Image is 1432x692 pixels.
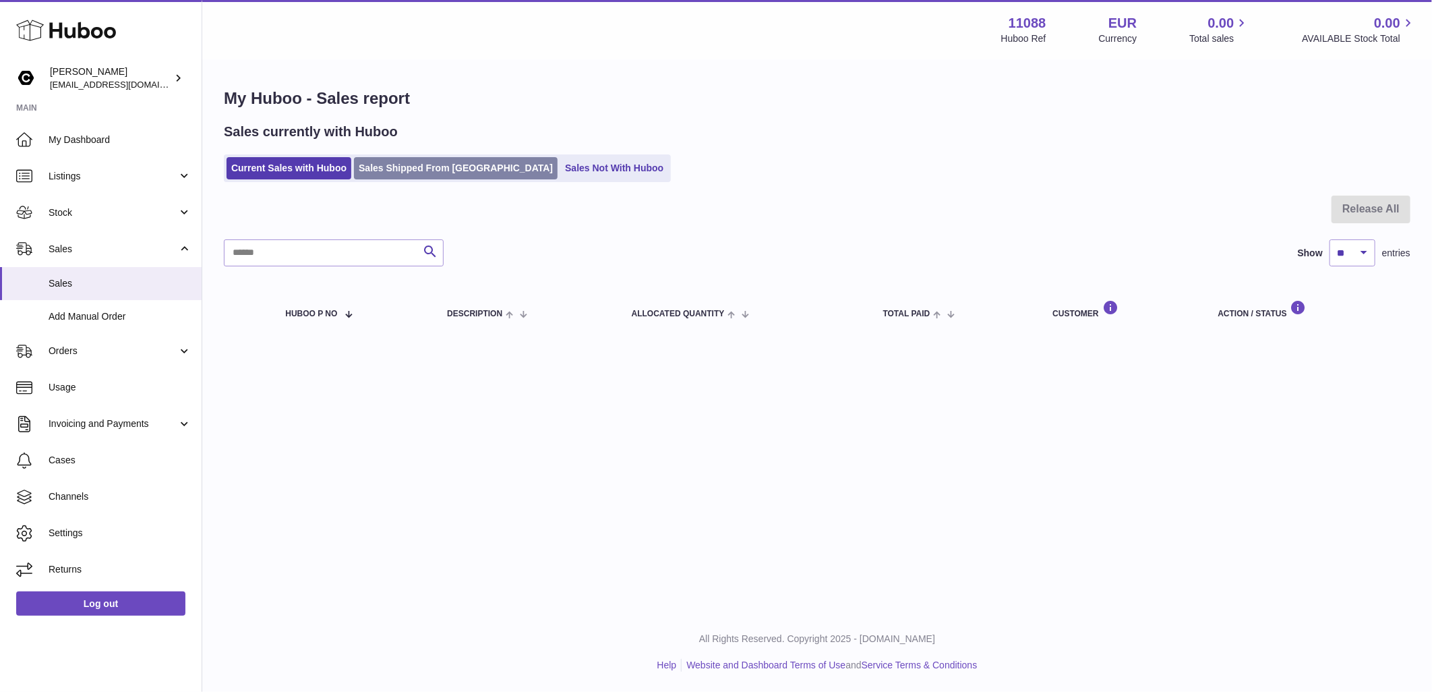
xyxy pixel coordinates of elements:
a: 0.00 Total sales [1189,14,1249,45]
a: Current Sales with Huboo [227,157,351,179]
span: Total paid [883,310,930,318]
span: Cases [49,454,191,467]
div: [PERSON_NAME] [50,65,171,91]
span: My Dashboard [49,134,191,146]
a: Help [657,660,677,670]
span: ALLOCATED Quantity [632,310,725,318]
a: Service Terms & Conditions [862,660,978,670]
span: Description [447,310,502,318]
span: [EMAIL_ADDRESS][DOMAIN_NAME] [50,79,198,90]
label: Show [1298,247,1323,260]
a: Sales Not With Huboo [560,157,668,179]
span: Sales [49,243,177,256]
span: Orders [49,345,177,357]
span: Usage [49,381,191,394]
span: entries [1382,247,1410,260]
h2: Sales currently with Huboo [224,123,398,141]
div: Customer [1052,300,1191,318]
span: Settings [49,527,191,540]
span: Listings [49,170,177,183]
span: AVAILABLE Stock Total [1302,32,1416,45]
strong: 11088 [1009,14,1046,32]
img: internalAdmin-11088@internal.huboo.com [16,68,36,88]
li: and [682,659,977,672]
span: 0.00 [1374,14,1400,32]
div: Currency [1099,32,1137,45]
a: Sales Shipped From [GEOGRAPHIC_DATA] [354,157,558,179]
span: Stock [49,206,177,219]
p: All Rights Reserved. Copyright 2025 - [DOMAIN_NAME] [213,633,1421,645]
span: Channels [49,490,191,503]
a: Log out [16,592,185,616]
span: Sales [49,277,191,290]
span: Invoicing and Payments [49,417,177,430]
a: 0.00 AVAILABLE Stock Total [1302,14,1416,45]
span: Total sales [1189,32,1249,45]
span: 0.00 [1208,14,1234,32]
span: Add Manual Order [49,310,191,323]
a: Website and Dashboard Terms of Use [686,660,845,670]
strong: EUR [1108,14,1137,32]
span: Huboo P no [285,310,337,318]
div: Action / Status [1218,300,1397,318]
div: Huboo Ref [1001,32,1046,45]
span: Returns [49,563,191,576]
h1: My Huboo - Sales report [224,88,1410,109]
